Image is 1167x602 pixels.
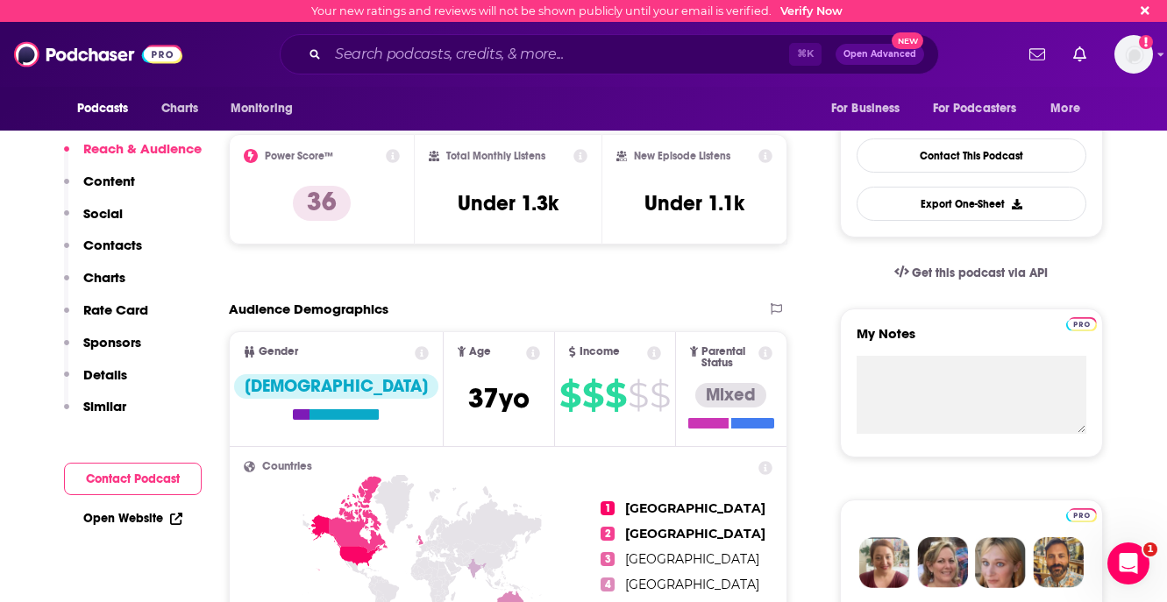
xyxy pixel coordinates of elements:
[857,325,1086,356] label: My Notes
[625,577,759,592] span: [GEOGRAPHIC_DATA]
[1033,537,1084,588] img: Jon Profile
[1114,35,1153,74] span: Logged in as jjomalley
[1107,542,1149,584] iframe: Intercom live chat
[469,346,491,358] span: Age
[83,366,127,383] p: Details
[64,269,125,301] button: Charts
[625,526,765,542] span: [GEOGRAPHIC_DATA]
[1114,35,1153,74] button: Show profile menu
[83,269,125,286] p: Charts
[650,381,670,409] span: $
[1143,542,1157,556] span: 1
[458,190,559,216] h3: Under 1.3k
[1050,96,1080,121] span: More
[218,92,316,125] button: open menu
[975,537,1026,588] img: Jules Profile
[293,186,351,221] p: 36
[64,301,148,334] button: Rate Card
[234,374,438,399] div: [DEMOGRAPHIC_DATA]
[64,205,123,237] button: Social
[1066,315,1097,331] a: Pro website
[64,463,202,495] button: Contact Podcast
[1066,317,1097,331] img: Podchaser Pro
[259,346,298,358] span: Gender
[780,4,843,18] a: Verify Now
[917,537,968,588] img: Barbara Profile
[83,398,126,414] p: Similar
[231,96,293,121] span: Monitoring
[836,44,924,65] button: Open AdvancedNew
[83,237,142,253] p: Contacts
[880,251,1063,294] a: Get this podcast via API
[1066,39,1093,69] a: Show notifications dropdown
[789,43,822,66] span: ⌘ K
[922,92,1042,125] button: open menu
[628,381,648,409] span: $
[625,551,759,567] span: [GEOGRAPHIC_DATA]
[1022,39,1052,69] a: Show notifications dropdown
[601,501,615,515] span: 1
[601,577,615,591] span: 4
[64,398,126,430] button: Similar
[634,150,730,162] h2: New Episode Listens
[64,140,202,173] button: Reach & Audience
[859,537,910,588] img: Sydney Profile
[83,301,148,318] p: Rate Card
[64,173,135,205] button: Content
[912,266,1048,280] span: Get this podcast via API
[265,150,333,162] h2: Power Score™
[64,237,142,269] button: Contacts
[601,552,615,566] span: 3
[625,500,765,516] span: [GEOGRAPHIC_DATA]
[819,92,922,125] button: open menu
[83,511,182,526] a: Open Website
[328,40,789,68] input: Search podcasts, credits, & more...
[262,461,312,472] span: Countries
[311,4,843,18] div: Your new ratings and reviews will not be shown publicly until your email is verified.
[1066,506,1097,522] a: Pro website
[229,301,388,317] h2: Audience Demographics
[892,32,923,49] span: New
[446,150,545,162] h2: Total Monthly Listens
[1066,508,1097,522] img: Podchaser Pro
[701,346,756,369] span: Parental Status
[843,50,916,59] span: Open Advanced
[468,381,530,415] span: 37 yo
[559,381,580,409] span: $
[150,92,210,125] a: Charts
[933,96,1017,121] span: For Podcasters
[161,96,199,121] span: Charts
[601,527,615,541] span: 2
[83,334,141,351] p: Sponsors
[83,173,135,189] p: Content
[695,383,766,407] div: Mixed
[1114,35,1153,74] img: User Profile
[83,140,202,157] p: Reach & Audience
[77,96,129,121] span: Podcasts
[1139,35,1153,49] svg: Email not verified
[280,34,939,74] div: Search podcasts, credits, & more...
[14,38,182,71] img: Podchaser - Follow, Share and Rate Podcasts
[1038,92,1102,125] button: open menu
[605,381,626,409] span: $
[65,92,152,125] button: open menu
[83,205,123,222] p: Social
[64,366,127,399] button: Details
[64,334,141,366] button: Sponsors
[857,187,1086,221] button: Export One-Sheet
[644,190,744,216] h3: Under 1.1k
[831,96,900,121] span: For Business
[582,381,603,409] span: $
[580,346,620,358] span: Income
[857,138,1086,173] a: Contact This Podcast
